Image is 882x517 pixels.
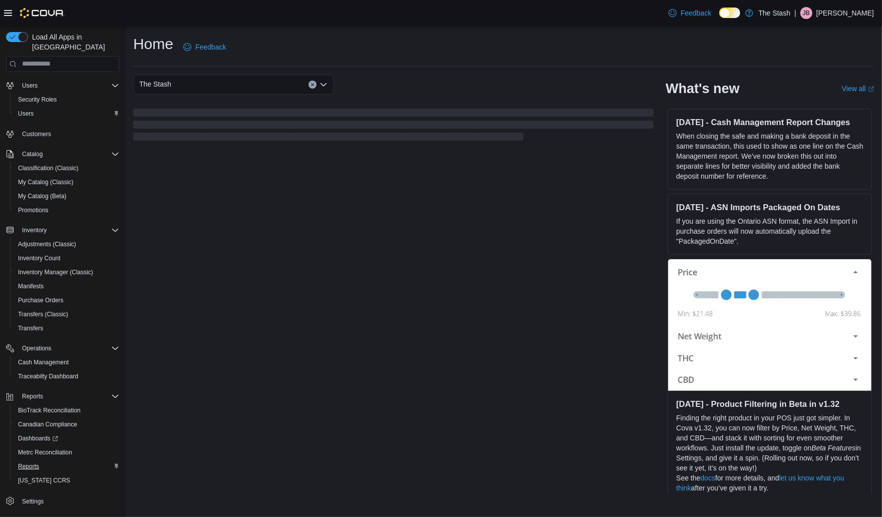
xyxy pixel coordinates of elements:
p: [PERSON_NAME] [816,7,874,19]
button: Clear input [309,81,317,89]
button: Canadian Compliance [10,417,123,431]
a: docs [701,474,716,482]
button: Inventory [2,223,123,237]
span: Inventory Count [18,254,61,262]
span: Transfers (Classic) [18,310,68,318]
span: Reports [22,392,43,400]
span: Settings [22,497,44,505]
a: Dashboards [14,432,62,444]
a: Dashboards [10,431,123,445]
button: Cash Management [10,355,123,369]
svg: External link [868,86,874,92]
a: Traceabilty Dashboard [14,370,82,382]
a: My Catalog (Classic) [14,176,78,188]
a: Transfers (Classic) [14,308,72,320]
span: Inventory Manager (Classic) [18,268,93,276]
button: Catalog [18,148,47,160]
button: Metrc Reconciliation [10,445,123,459]
button: [US_STATE] CCRS [10,473,123,487]
span: Canadian Compliance [14,418,119,430]
a: Customers [18,128,55,140]
span: Adjustments (Classic) [18,240,76,248]
p: If you are using the Ontario ASN format, the ASN Import in purchase orders will now automatically... [676,216,863,246]
p: Finding the right product in your POS just got simpler. In Cova v1.32, you can now filter by Pric... [676,413,863,473]
span: Reports [18,390,119,402]
span: Loading [133,111,654,143]
a: [US_STATE] CCRS [14,474,74,486]
p: When closing the safe and making a bank deposit in the same transaction, this used to show as one... [676,131,863,181]
button: Settings [2,493,123,508]
span: Traceabilty Dashboard [18,372,78,380]
span: Users [14,108,119,120]
span: Promotions [18,206,49,214]
button: Transfers [10,321,123,335]
a: View allExternal link [842,85,874,93]
span: Classification (Classic) [14,162,119,174]
span: Transfers [14,322,119,334]
span: Security Roles [14,94,119,106]
span: Reports [14,460,119,472]
a: Purchase Orders [14,294,68,306]
span: Customers [22,130,51,138]
span: Users [18,80,119,92]
a: BioTrack Reconciliation [14,404,85,416]
span: Operations [18,342,119,354]
span: BioTrack Reconciliation [18,406,81,414]
button: Promotions [10,203,123,217]
span: Inventory [22,226,47,234]
span: Customers [18,128,119,140]
button: My Catalog (Beta) [10,189,123,203]
span: Classification (Classic) [18,164,79,172]
span: Inventory Count [14,252,119,264]
button: Transfers (Classic) [10,307,123,321]
a: Metrc Reconciliation [14,446,76,458]
span: Dashboards [18,434,58,442]
button: Catalog [2,147,123,161]
span: Dashboards [14,432,119,444]
a: Users [14,108,38,120]
span: Washington CCRS [14,474,119,486]
span: Purchase Orders [14,294,119,306]
span: Metrc Reconciliation [18,448,72,456]
button: Inventory Manager (Classic) [10,265,123,279]
button: My Catalog (Classic) [10,175,123,189]
em: Beta Features [811,444,855,452]
button: Open list of options [320,81,328,89]
span: Transfers [18,324,43,332]
span: Purchase Orders [18,296,64,304]
span: My Catalog (Classic) [18,178,74,186]
button: Adjustments (Classic) [10,237,123,251]
span: Feedback [681,8,711,18]
span: Security Roles [18,96,57,104]
button: Users [2,79,123,93]
img: Cova [20,8,65,18]
span: My Catalog (Beta) [18,192,67,200]
span: Reports [18,462,39,470]
h3: [DATE] - Product Filtering in Beta in v1.32 [676,399,863,409]
a: Inventory Manager (Classic) [14,266,97,278]
a: Feedback [179,37,230,57]
p: See the for more details, and after you’ve given it a try. [676,473,863,493]
span: Feedback [195,42,226,52]
button: Reports [18,390,47,402]
span: Traceabilty Dashboard [14,370,119,382]
button: Customers [2,127,123,141]
a: Canadian Compliance [14,418,81,430]
a: Feedback [665,3,715,23]
p: The Stash [758,7,790,19]
button: BioTrack Reconciliation [10,403,123,417]
button: Purchase Orders [10,293,123,307]
span: Catalog [22,150,43,158]
a: Cash Management [14,356,73,368]
span: Cash Management [18,358,69,366]
button: Operations [18,342,56,354]
a: Inventory Count [14,252,65,264]
span: Promotions [14,204,119,216]
span: My Catalog (Classic) [14,176,119,188]
a: Promotions [14,204,53,216]
span: BioTrack Reconciliation [14,404,119,416]
span: JB [803,7,810,19]
span: Canadian Compliance [18,420,77,428]
h1: Home [133,34,173,54]
span: Inventory [18,224,119,236]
